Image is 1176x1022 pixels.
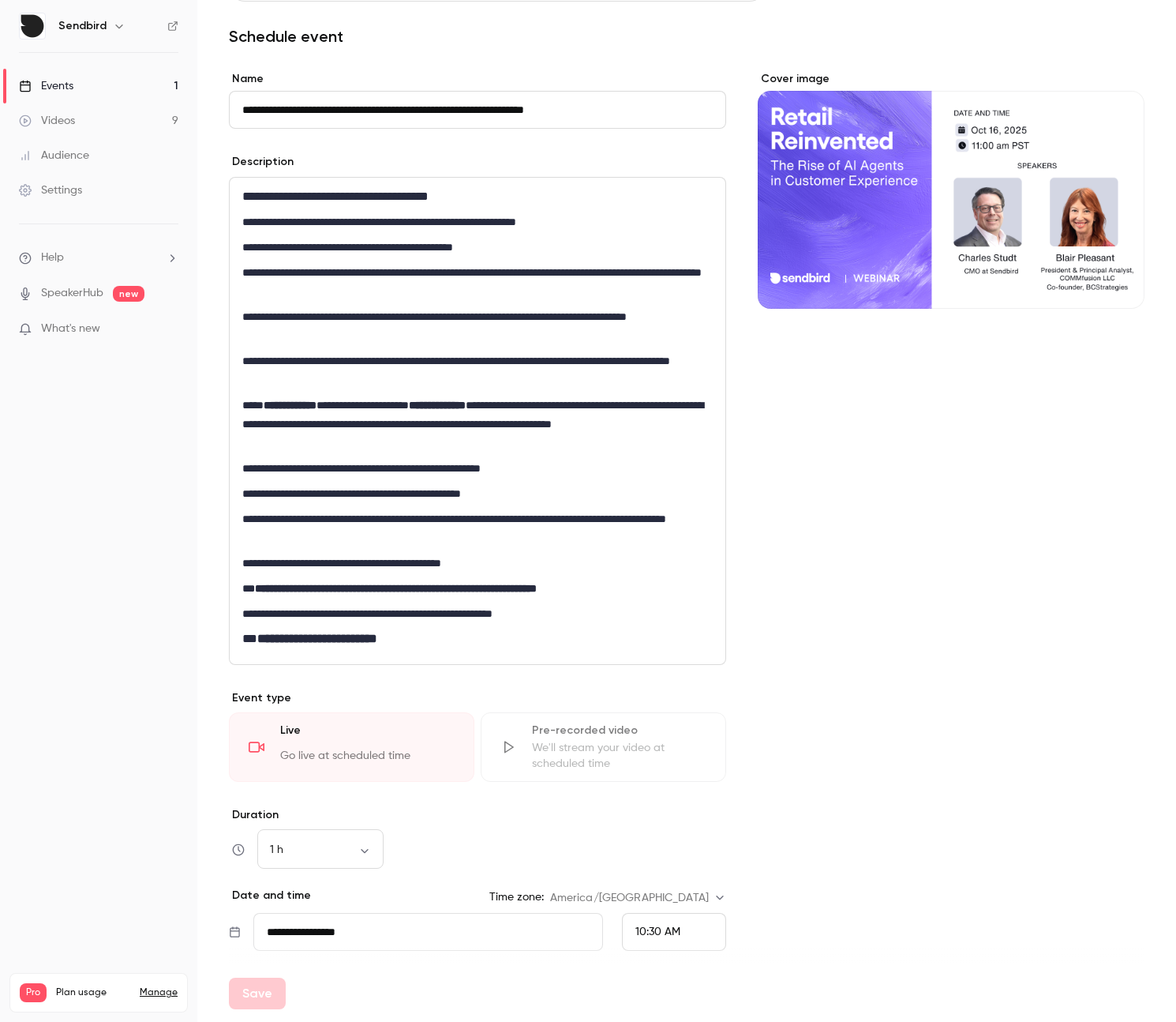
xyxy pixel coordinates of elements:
[229,154,294,170] label: Description
[550,890,726,906] div: America/[GEOGRAPHIC_DATA]
[41,250,64,266] span: Help
[229,177,726,665] section: description
[280,723,455,746] div: Live
[229,27,1144,46] h1: Schedule event
[58,18,107,34] h6: Sendbird
[41,285,103,302] a: SpeakerHub
[113,286,144,302] span: new
[229,888,311,904] p: Date and time
[20,13,45,39] img: Sendbird
[758,71,1144,309] section: Cover image
[159,322,178,336] iframe: Noticeable Trigger
[19,148,89,163] div: Audience
[622,913,726,951] div: From
[489,889,544,905] label: Time zone:
[56,986,130,999] span: Plan usage
[257,842,384,858] div: 1 h
[20,983,47,1002] span: Pro
[19,78,73,94] div: Events
[19,113,75,129] div: Videos
[41,321,100,337] span: What's new
[229,71,726,87] label: Name
[230,178,725,664] div: editor
[481,712,726,782] div: Pre-recorded videoWe'll stream your video at scheduled time
[229,690,726,706] p: Event type
[19,182,82,198] div: Settings
[635,926,680,937] span: 10:30 AM
[19,250,178,266] li: help-dropdown-opener
[229,807,726,823] label: Duration
[758,71,1144,87] label: Cover image
[229,712,474,782] div: LiveGo live at scheduled time
[532,723,706,738] div: Pre-recorded video
[532,740,706,772] div: We'll stream your video at scheduled time
[280,748,455,772] div: Go live at scheduled time
[140,986,178,999] a: Manage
